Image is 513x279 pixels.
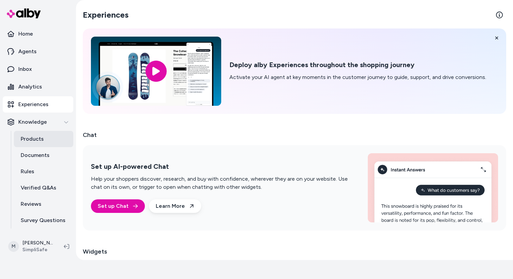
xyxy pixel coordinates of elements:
p: Rules [21,167,34,176]
h2: Experiences [83,9,129,20]
p: Reviews [21,200,41,208]
a: Verified Q&As [14,180,73,196]
p: Home [18,30,33,38]
a: Reviews [14,196,73,212]
p: Agents [18,47,37,56]
a: Survey Questions [14,212,73,228]
a: Home [3,26,73,42]
p: Survey Questions [21,216,65,224]
a: Learn More [149,199,201,213]
a: Inbox [3,61,73,77]
a: Set up Chat [91,199,145,213]
p: Inbox [18,65,32,73]
h2: Deploy alby Experiences throughout the shopping journey [229,61,486,69]
img: Set up AI-powered Chat [368,153,498,222]
p: Experiences [18,100,49,108]
h2: Chat [83,130,506,140]
a: Agents [3,43,73,60]
span: SimpliSafe [22,246,53,253]
a: Experiences [3,96,73,113]
a: Products [14,131,73,147]
h2: Widgets [83,247,107,256]
p: Knowledge [18,118,47,126]
span: M [8,241,19,252]
button: Knowledge [3,114,73,130]
h2: Set up AI-powered Chat [91,162,351,171]
p: Activate your AI agent at key moments in the customer journey to guide, support, and drive conver... [229,73,486,81]
p: Analytics [18,83,42,91]
a: Rules [14,163,73,180]
img: alby Logo [7,8,41,18]
a: Documents [14,147,73,163]
p: Help your shoppers discover, research, and buy with confidence, wherever they are on your website... [91,175,351,191]
a: Analytics [3,79,73,95]
p: Documents [21,151,50,159]
p: Verified Q&As [21,184,56,192]
button: M[PERSON_NAME]SimpliSafe [4,236,58,257]
p: Products [21,135,44,143]
p: [PERSON_NAME] [22,240,53,246]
